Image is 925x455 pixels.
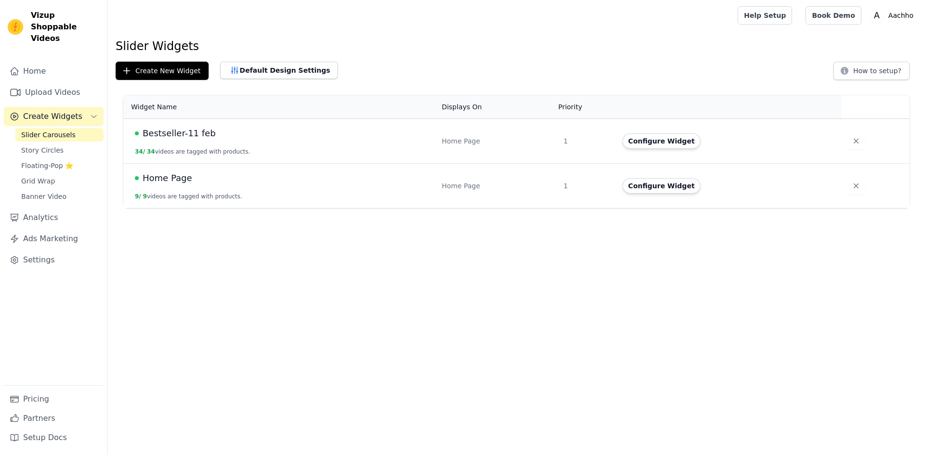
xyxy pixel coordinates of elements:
a: Story Circles [15,143,104,157]
button: A Aachho [869,7,917,24]
th: Widget Name [123,95,436,119]
a: Banner Video [15,190,104,203]
span: Story Circles [21,145,64,155]
a: Upload Videos [4,83,104,102]
button: Delete widget [847,177,865,195]
a: Home [4,62,104,81]
a: Book Demo [806,6,861,25]
button: How to setup? [833,62,910,80]
span: Banner Video [21,192,66,201]
text: A [874,11,880,20]
a: Analytics [4,208,104,227]
h1: Slider Widgets [116,39,917,54]
a: Grid Wrap [15,174,104,188]
span: Grid Wrap [21,176,55,186]
a: Ads Marketing [4,229,104,248]
button: Create New Widget [116,62,209,80]
span: Create Widgets [23,111,82,122]
a: Pricing [4,390,104,409]
button: Default Design Settings [220,62,338,79]
span: Slider Carousels [21,130,76,140]
span: 34 / [135,148,145,155]
span: Home Page [143,171,192,185]
a: Settings [4,250,104,270]
button: Configure Widget [622,133,700,149]
td: 1 [558,119,617,164]
span: Live Published [135,131,139,135]
a: Setup Docs [4,428,104,447]
div: Home Page [442,181,552,191]
p: Aachho [885,7,917,24]
th: Displays On [436,95,558,119]
button: Configure Widget [622,178,700,194]
span: 9 [143,193,147,200]
a: How to setup? [833,68,910,78]
a: Slider Carousels [15,128,104,142]
a: Floating-Pop ⭐ [15,159,104,172]
img: Vizup [8,19,23,35]
div: Home Page [442,136,552,146]
button: Create Widgets [4,107,104,126]
span: 34 [147,148,155,155]
span: 9 / [135,193,141,200]
button: 9/ 9videos are tagged with products. [135,193,242,200]
button: 34/ 34videos are tagged with products. [135,148,250,156]
a: Partners [4,409,104,428]
td: 1 [558,164,617,208]
a: Help Setup [738,6,792,25]
th: Priority [558,95,617,119]
span: Live Published [135,176,139,180]
span: Bestseller-11 feb [143,127,216,140]
button: Delete widget [847,132,865,150]
span: Floating-Pop ⭐ [21,161,73,170]
span: Vizup Shoppable Videos [31,10,100,44]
